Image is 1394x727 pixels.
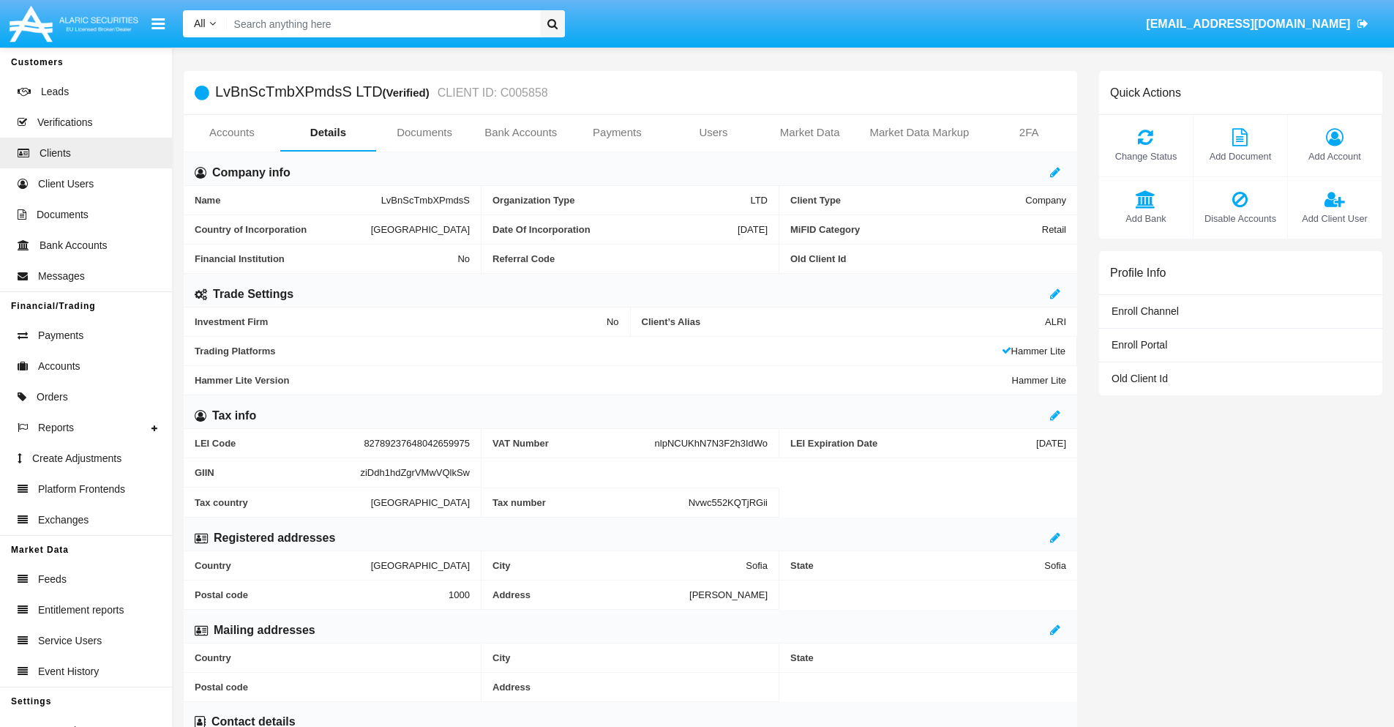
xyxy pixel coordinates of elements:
span: Clients [40,146,71,161]
a: Bank Accounts [473,115,569,150]
span: Address [492,589,689,600]
span: Client Type [790,195,1025,206]
span: No [607,316,619,327]
div: (Verified) [383,84,434,101]
span: All [194,18,206,29]
a: [EMAIL_ADDRESS][DOMAIN_NAME] [1139,4,1376,45]
span: Verifications [37,115,92,130]
h6: Profile Info [1110,266,1166,280]
span: [PERSON_NAME] [689,589,768,600]
span: Address [492,682,768,693]
span: Enroll Portal [1112,339,1167,351]
span: VAT Number [492,438,655,449]
span: Orders [37,389,68,405]
input: Search [227,10,535,37]
span: Platform Frontends [38,482,125,497]
a: Accounts [184,115,280,150]
span: MiFID Category [790,224,1042,235]
span: 1000 [449,589,470,600]
span: Client’s Alias [642,316,1046,327]
span: Payments [38,328,83,343]
span: Add Account [1295,149,1374,163]
h6: Quick Actions [1110,86,1181,100]
span: Feeds [38,572,67,587]
span: Nvwc552KQTjRGii [689,497,768,508]
span: ALRI [1045,316,1066,327]
span: State [790,560,1044,571]
img: Logo image [7,2,140,45]
span: City [492,560,746,571]
span: Financial Institution [195,253,457,264]
span: Documents [37,207,89,223]
span: Create Adjustments [32,451,121,466]
a: Users [665,115,762,150]
a: All [183,16,227,31]
span: LEI Expiration Date [790,438,1036,449]
a: Documents [376,115,473,150]
span: Country [195,652,470,663]
span: State [790,652,1066,663]
span: [EMAIL_ADDRESS][DOMAIN_NAME] [1146,18,1350,30]
span: Add Document [1201,149,1280,163]
span: Sofia [746,560,768,571]
span: No [457,253,470,264]
span: [GEOGRAPHIC_DATA] [371,560,470,571]
span: Enroll Channel [1112,305,1179,317]
a: Market Data [762,115,858,150]
a: Payments [569,115,666,150]
span: Leads [41,84,69,100]
span: Company [1025,195,1066,206]
span: Event History [38,664,99,679]
span: Date Of Incorporation [492,224,738,235]
h6: Mailing addresses [214,622,315,638]
span: Client Users [38,176,94,192]
span: Name [195,195,381,206]
span: Country of Incorporation [195,224,371,235]
span: Hammer Lite Version [195,375,1012,386]
span: Country [195,560,371,571]
span: [GEOGRAPHIC_DATA] [371,496,470,508]
span: Tax country [195,496,371,508]
span: Accounts [38,359,80,374]
span: Messages [38,269,85,284]
span: GIIN [195,467,360,478]
span: Disable Accounts [1201,212,1280,225]
span: Postal code [195,589,449,600]
span: Trading Platforms [195,346,1002,357]
span: LEI Code [195,438,364,449]
span: nlpNCUKhN7N3F2h3IdWo [655,438,768,449]
h6: Registered addresses [214,530,335,546]
h6: Company info [212,165,291,181]
h6: Trade Settings [213,286,293,302]
span: [DATE] [1036,438,1066,449]
span: Add Client User [1295,212,1374,225]
span: Hammer Lite [1012,375,1066,386]
span: Referral Code [492,253,768,264]
span: Service Users [38,633,102,649]
a: Details [280,115,377,150]
span: Old Client Id [790,253,1066,264]
span: Postal code [195,682,470,693]
h5: LvBnScTmbXPmdsS LTD [215,84,548,101]
span: Add Bank [1106,212,1185,225]
h6: Tax info [212,408,256,424]
span: City [492,652,768,663]
span: Old Client Id [1112,373,1168,384]
span: Bank Accounts [40,238,108,253]
span: Change Status [1106,149,1185,163]
span: Organization Type [492,195,750,206]
span: 82789237648042659975 [364,438,470,449]
span: Exchanges [38,512,89,528]
span: [GEOGRAPHIC_DATA] [371,224,470,235]
span: Retail [1042,224,1066,235]
span: ziDdh1hdZgrVMwVQlkSw [360,467,470,478]
span: Entitlement reports [38,603,124,618]
span: Investment Firm [195,316,607,327]
a: 2FA [981,115,1077,150]
span: [DATE] [738,224,768,235]
span: Tax number [492,497,689,508]
small: CLIENT ID: C005858 [434,87,548,99]
span: Sofia [1044,560,1066,571]
a: Market Data Markup [858,115,981,150]
span: Hammer Lite [1002,346,1065,357]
